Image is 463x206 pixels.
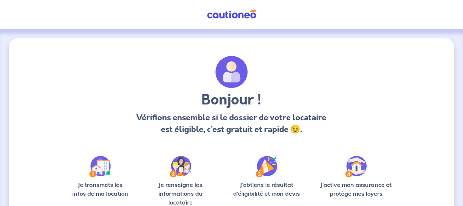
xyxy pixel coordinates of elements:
[89,156,111,177] img: /static/90a569abe86eec82015bcaae536bd8e6/Step-1.svg
[136,112,327,135] p: Vérifions ensemble si le dossier de votre locataire est éligible, c’est gratuit et rapide 😉.
[228,180,305,198] p: J’obtiens le résultat d’éligibilité et mon devis
[204,10,259,19] img: Cautioneo
[68,180,132,198] p: Je transmets les infos de ma location
[170,156,191,177] img: /static/c0a346edaed446bb123850d2d04ad552/Step-2.svg
[345,156,367,177] img: /static/bfff1cf634d835d9112899e6a3df1a5d/Step-4.svg
[215,56,248,88] img: archivate
[316,180,395,198] p: J’active mon assurance et protège mes loyers
[256,156,277,177] img: /static/f3e743aab9439237c3e2196e4328bba9/Step-3.svg
[136,91,327,109] h3: Bonjour !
